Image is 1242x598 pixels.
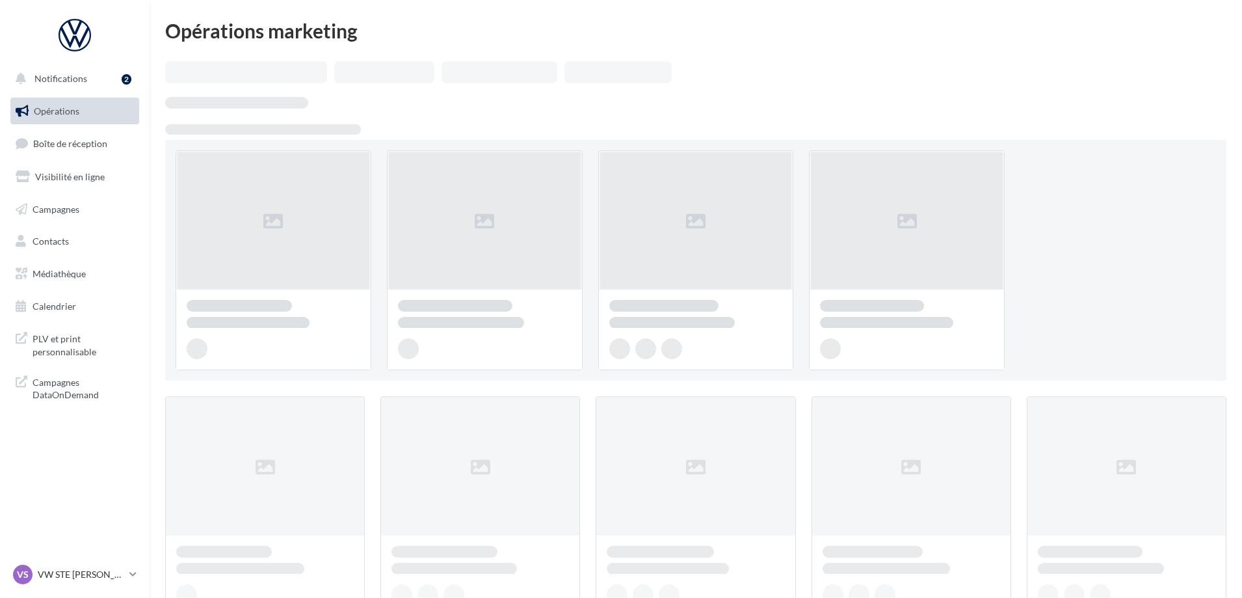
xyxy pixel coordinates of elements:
span: Contacts [33,236,69,247]
a: Opérations [8,98,142,125]
span: Calendrier [33,301,76,312]
a: Visibilité en ligne [8,163,142,191]
a: Campagnes [8,196,142,223]
div: Opérations marketing [165,21,1226,40]
span: Boîte de réception [33,138,107,149]
span: Campagnes DataOnDemand [33,374,134,401]
div: 2 [122,74,131,85]
p: VW STE [PERSON_NAME] [38,568,124,581]
a: Boîte de réception [8,129,142,157]
a: Contacts [8,228,142,255]
span: Campagnes [33,203,79,214]
a: Calendrier [8,293,142,320]
a: Campagnes DataOnDemand [8,368,142,407]
a: Médiathèque [8,260,142,288]
span: Opérations [34,105,79,116]
a: PLV et print personnalisable [8,325,142,363]
a: VS VW STE [PERSON_NAME] [10,562,139,587]
span: Visibilité en ligne [35,171,105,182]
button: Notifications 2 [8,65,137,92]
span: PLV et print personnalisable [33,330,134,358]
span: Notifications [34,73,87,84]
span: VS [17,568,29,581]
span: Médiathèque [33,268,86,279]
